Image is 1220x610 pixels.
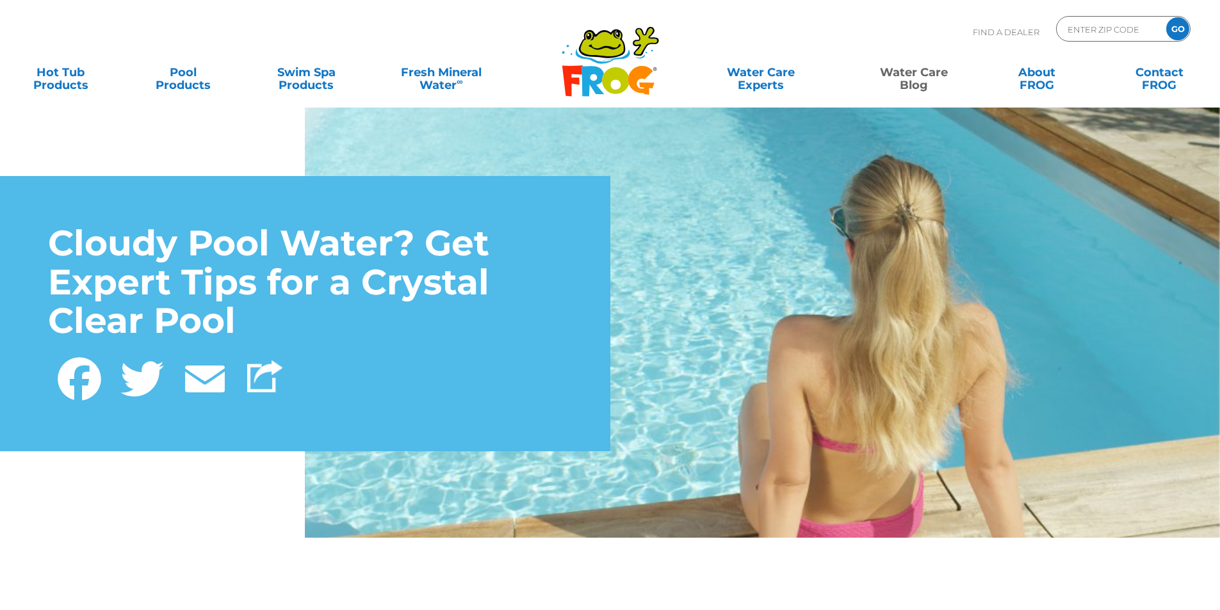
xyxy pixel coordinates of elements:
[973,16,1039,48] p: Find A Dealer
[1112,60,1207,85] a: ContactFROG
[381,60,501,85] a: Fresh MineralWater∞
[48,350,111,403] a: Facebook
[259,60,354,85] a: Swim SpaProducts
[13,60,108,85] a: Hot TubProducts
[457,76,463,86] sup: ∞
[1166,17,1189,40] input: GO
[683,60,838,85] a: Water CareExperts
[111,350,174,403] a: Twitter
[174,350,236,403] a: Email
[136,60,231,85] a: PoolProducts
[866,60,961,85] a: Water CareBlog
[48,224,562,341] h1: Cloudy Pool Water? Get Expert Tips for a Crystal Clear Pool
[247,360,282,392] img: Share
[989,60,1084,85] a: AboutFROG
[1066,20,1153,38] input: Zip Code Form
